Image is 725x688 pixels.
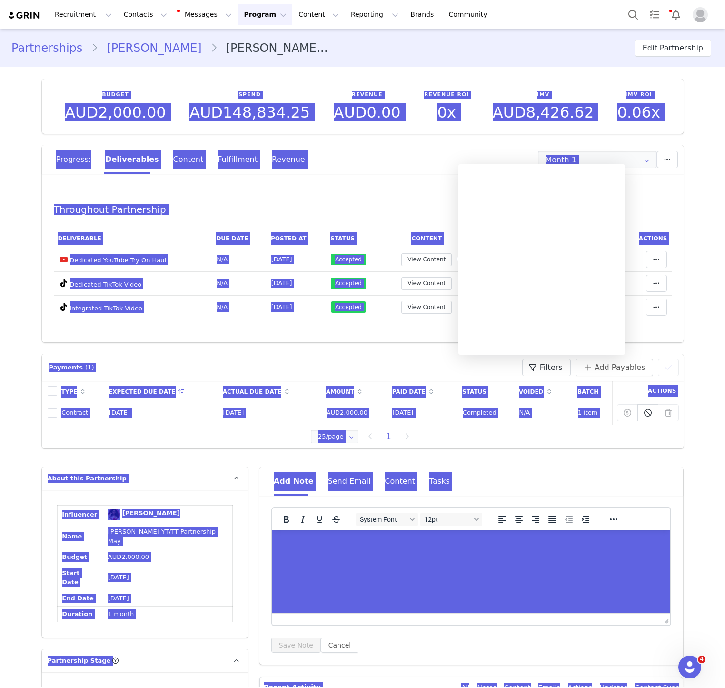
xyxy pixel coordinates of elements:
span: Accepted [331,278,366,289]
button: Save Note [271,638,321,653]
th: Deliverable [54,229,212,248]
div: Content [166,145,211,174]
a: [PERSON_NAME] [108,509,180,520]
span: Accepted [331,301,366,313]
p: Revenue [334,91,401,99]
td: N/A [515,401,573,425]
td: Duration [57,606,103,622]
td: Dedicated TikTok Video [54,271,212,295]
img: placeholder-profile.jpg [693,7,708,22]
td: [DATE] [218,401,322,425]
td: Name [57,524,103,549]
button: Edit Partnership [635,40,711,57]
th: Paid Date [388,381,458,401]
span: (1) [85,363,94,372]
a: Community [443,4,497,25]
button: Search [623,4,644,25]
button: Fonts [356,513,418,526]
td: Dedicated YouTube Try On Haul [54,248,212,271]
p: Budget [65,91,166,99]
button: Reporting [345,4,404,25]
div: Revenue [265,145,305,174]
span: Partnership Stage [48,656,111,666]
th: Voided [515,381,573,401]
button: Increase indent [577,513,594,526]
a: Tasks [644,4,665,25]
span: AUD148,834.25 [189,103,310,121]
button: Justify [544,513,560,526]
button: Align left [494,513,510,526]
div: Fulfillment [210,145,265,174]
iframe: Intercom live chat [678,656,701,678]
td: [DATE] [103,565,233,590]
img: Alyssa Howard [108,509,120,520]
th: Posted At [267,229,326,248]
td: [PERSON_NAME] YT/TT Partnership May [103,524,233,549]
td: 1 item [573,401,612,425]
button: Recruitment [49,4,118,25]
div: [PERSON_NAME] [122,509,180,518]
iframe: Rich Text Area [272,530,671,613]
span: Filters [540,362,563,373]
td: [DATE] [103,590,233,607]
span: Tasks [429,477,450,486]
th: Status [458,381,515,401]
p: IMV [493,91,594,99]
button: Profile [687,7,717,22]
div: Deliverables [98,145,166,174]
button: Messages [173,4,238,25]
button: Contacts [118,4,173,25]
a: [PERSON_NAME] [98,40,210,57]
th: Actual Due Date [218,381,322,401]
span: [DATE] [271,279,292,287]
button: Add Payables [576,359,653,376]
span: 12pt [424,516,471,523]
li: 1 [380,430,397,443]
td: [DATE] [388,401,458,425]
span: N/A [217,303,228,310]
button: View Content [401,253,452,266]
span: AUD2,000.00 [327,409,367,416]
th: Due Date [212,229,267,248]
button: Align right [527,513,544,526]
td: 1 month [103,606,233,622]
a: Brands [405,4,442,25]
th: Batch [573,381,612,401]
button: Notifications [665,4,686,25]
span: About this Partnership [48,474,127,483]
span: AUD0.00 [334,103,401,121]
div: Payments [47,363,99,372]
th: Expected Due Date [104,381,218,401]
input: Select [311,430,358,443]
th: Actions [622,229,672,248]
span: AUD2,000.00 [65,103,166,121]
button: Decrease indent [561,513,577,526]
th: Content [386,229,467,248]
td: End Date [57,590,103,607]
td: Start Date [57,565,103,590]
td: Contract [57,401,105,425]
span: Add Note [274,477,314,486]
button: Filters [522,359,571,376]
button: Font sizes [420,513,482,526]
th: Status [326,229,386,248]
span: N/A [217,256,228,263]
span: System Font [360,516,407,523]
td: Completed [458,401,515,425]
td: [DATE] [104,401,218,425]
button: Bold [278,513,294,526]
p: 0.06x [617,104,660,121]
p: 0x [424,104,469,121]
a: Partnerships [11,40,91,57]
button: Cancel [321,638,358,653]
td: Budget [57,549,103,565]
button: View Content [401,301,452,314]
div: Progress: [56,145,99,174]
button: Program [238,4,292,25]
span: N/A [217,279,228,287]
button: Content [293,4,345,25]
button: View Content [401,277,452,290]
a: grin logo [8,11,41,20]
span: Send Email [328,477,371,486]
span: 4 [698,656,705,663]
